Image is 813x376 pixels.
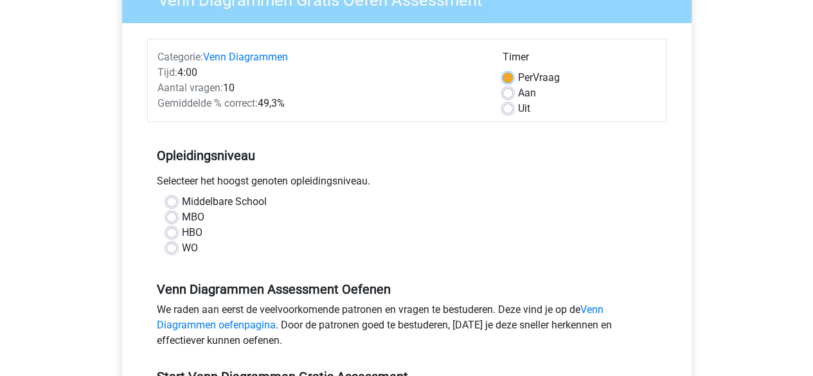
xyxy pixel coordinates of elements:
[148,96,493,111] div: 49,3%
[518,85,536,101] label: Aan
[157,282,657,297] h5: Venn Diagrammen Assessment Oefenen
[157,143,657,168] h5: Opleidingsniveau
[147,174,666,194] div: Selecteer het hoogst genoten opleidingsniveau.
[148,65,493,80] div: 4:00
[182,225,202,240] label: HBO
[157,97,258,109] span: Gemiddelde % correct:
[203,51,288,63] a: Venn Diagrammen
[182,210,204,225] label: MBO
[518,101,530,116] label: Uit
[157,51,203,63] span: Categorie:
[157,66,177,78] span: Tijd:
[518,70,560,85] label: Vraag
[147,302,666,354] div: We raden aan eerst de veelvoorkomende patronen en vragen te bestuderen. Deze vind je op de . Door...
[182,240,198,256] label: WO
[503,49,656,70] div: Timer
[148,80,493,96] div: 10
[182,194,267,210] label: Middelbare School
[518,71,533,84] span: Per
[157,82,223,94] span: Aantal vragen:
